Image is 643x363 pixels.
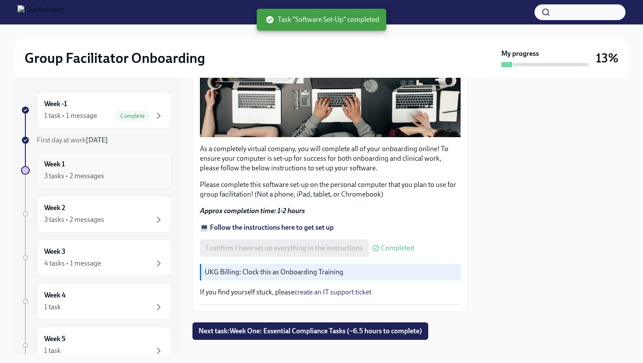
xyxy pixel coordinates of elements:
a: create an IT support ticket [294,288,371,296]
div: 1 task [44,302,61,312]
h6: Week 3 [44,247,66,256]
a: Week 13 tasks • 2 messages [21,152,171,189]
h6: Week 4 [44,290,66,300]
span: Next task : Week One: Essential Compliance Tasks (~6.5 hours to complete) [199,327,422,335]
h3: 13% [596,50,619,66]
div: 3 tasks • 2 messages [44,215,104,225]
span: Completed [381,245,414,252]
img: CharlieHealth [17,5,66,19]
h6: Week 5 [44,334,66,344]
a: 💻 Follow the instructions here to get set up [200,223,334,232]
p: As a completely virtual company, you will complete all of your onboarding online! To ensure your ... [200,144,461,173]
p: UKG Billing: Clock this as Onboarding Training [205,267,457,277]
p: Please complete this software set-up on the personal computer that you plan to use for group faci... [200,180,461,199]
span: Complete [115,113,150,119]
span: Task "Software Set-Up" completed [266,15,379,24]
div: 3 tasks • 2 messages [44,171,104,181]
div: 1 task [44,346,61,356]
div: 4 tasks • 1 message [44,259,101,268]
h6: Week 1 [44,159,65,169]
a: Week 23 tasks • 2 messages [21,196,171,232]
strong: My progress [501,49,539,59]
div: 1 task • 1 message [44,111,97,121]
button: Next task:Week One: Essential Compliance Tasks (~6.5 hours to complete) [192,322,428,340]
p: If you find yourself stuck, please [200,287,461,297]
a: Week 41 task [21,283,171,320]
strong: [DATE] [86,136,108,144]
h6: Week -1 [44,99,67,109]
span: First day at work [37,136,108,144]
h6: Week 2 [44,203,65,213]
h2: Group Facilitator Onboarding [24,49,205,67]
a: Week 34 tasks • 1 message [21,239,171,276]
strong: Approx completion time: 1-2 hours [200,207,305,215]
a: Week -11 task • 1 messageComplete [21,92,171,128]
a: First day at work[DATE] [21,135,171,145]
